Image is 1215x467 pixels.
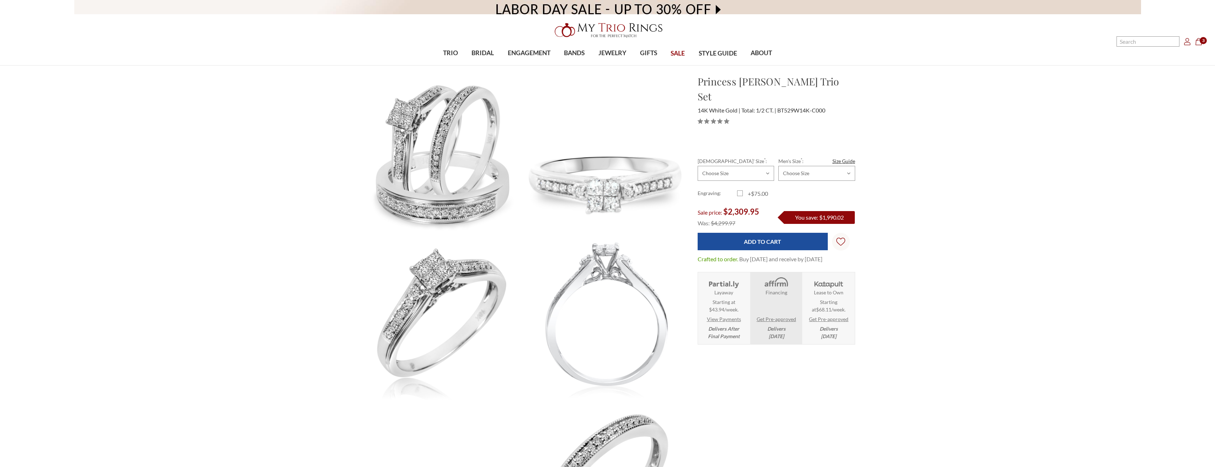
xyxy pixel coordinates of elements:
[737,189,777,198] label: +$75.00
[832,157,855,165] a: Size Guide
[766,289,787,296] strong: Financing
[523,74,686,237] img: Photo of Princess Oshun 1/2 ct tw. Princess Cluster Trio Set 14K White Gold [BT529WE-C000]
[1184,37,1191,46] a: Account
[832,233,850,251] a: Wish Lists
[698,107,740,114] span: 14K White Gold
[465,42,501,65] a: BRIDAL
[501,42,557,65] a: ENGAGEMENT
[757,315,796,323] a: Get Pre-approved
[698,255,738,263] dt: Crafted to order.
[812,277,845,289] img: Katapult
[551,19,665,42] img: My Trio Rings
[698,272,750,344] li: Layaway
[814,289,843,296] strong: Lease to Own
[361,238,523,400] img: Photo of Princess Oshun 1/2 ct tw. Princess Cluster Trio Set 14K White Gold [BT529WE-C000]
[750,272,802,344] li: Affirm
[820,325,838,340] em: Delivers
[769,333,784,339] span: [DATE]
[698,74,855,104] h1: Princess [PERSON_NAME] Trio Set
[640,48,657,58] span: GIFTS
[714,289,733,296] strong: Layaway
[739,255,822,263] dd: Buy [DATE] and receive by [DATE]
[777,107,825,114] span: BT529W14K-C000
[591,42,633,65] a: JEWELRY
[778,157,855,165] label: Men's Size :
[708,325,740,340] em: Delivers After Final Payment
[564,48,585,58] span: BANDS
[707,315,741,323] a: View Payments
[760,277,793,289] img: Affirm
[809,315,848,323] a: Get Pre-approved
[707,277,740,289] img: Layaway
[671,49,685,58] span: SALE
[1195,38,1202,45] svg: cart.cart_preview
[1117,36,1179,47] input: Search and use arrows or TAB to navigate results
[1184,38,1191,45] svg: Account
[699,49,737,58] span: STYLE GUIDE
[598,48,627,58] span: JEWELRY
[508,48,550,58] span: ENGAGEMENT
[557,42,591,65] a: BANDS
[816,306,844,313] span: $68.11/week
[698,220,710,226] span: Was:
[836,215,845,268] svg: Wish Lists
[751,48,772,58] span: ABOUT
[633,42,664,65] a: GIFTS
[723,207,759,216] span: $2,309.95
[436,42,465,65] a: TRIO
[744,42,779,65] a: ABOUT
[664,42,692,65] a: SALE
[803,272,854,344] li: Katapult
[711,220,735,226] span: $4,299.97
[361,74,523,234] img: Photo of Princess Oshun 1/2 ct tw. Princess Cluster Trio Set 14K White Gold [BT529W-C000]
[443,48,458,58] span: TRIO
[1195,37,1206,46] a: Cart with 0 items
[767,325,785,340] em: Delivers
[692,42,744,65] a: STYLE GUIDE
[805,298,852,313] span: Starting at .
[821,333,836,339] span: [DATE]
[741,107,776,114] span: Total: 1/2 CT.
[352,19,863,42] a: My Trio Rings
[1200,37,1207,44] span: 3
[698,157,774,165] label: [DEMOGRAPHIC_DATA]' Size :
[709,298,739,313] span: Starting at $43.94/week.
[698,189,737,198] label: Engraving:
[471,48,494,58] span: BRIDAL
[795,214,844,221] span: You save: $1,990.02
[698,209,722,216] span: Sale price:
[523,238,686,400] img: Photo of Princess Oshun 1/2 ct tw. Princess Cluster Trio Set 14K White Gold [BT529WE-C000]
[698,233,828,250] input: Add to Cart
